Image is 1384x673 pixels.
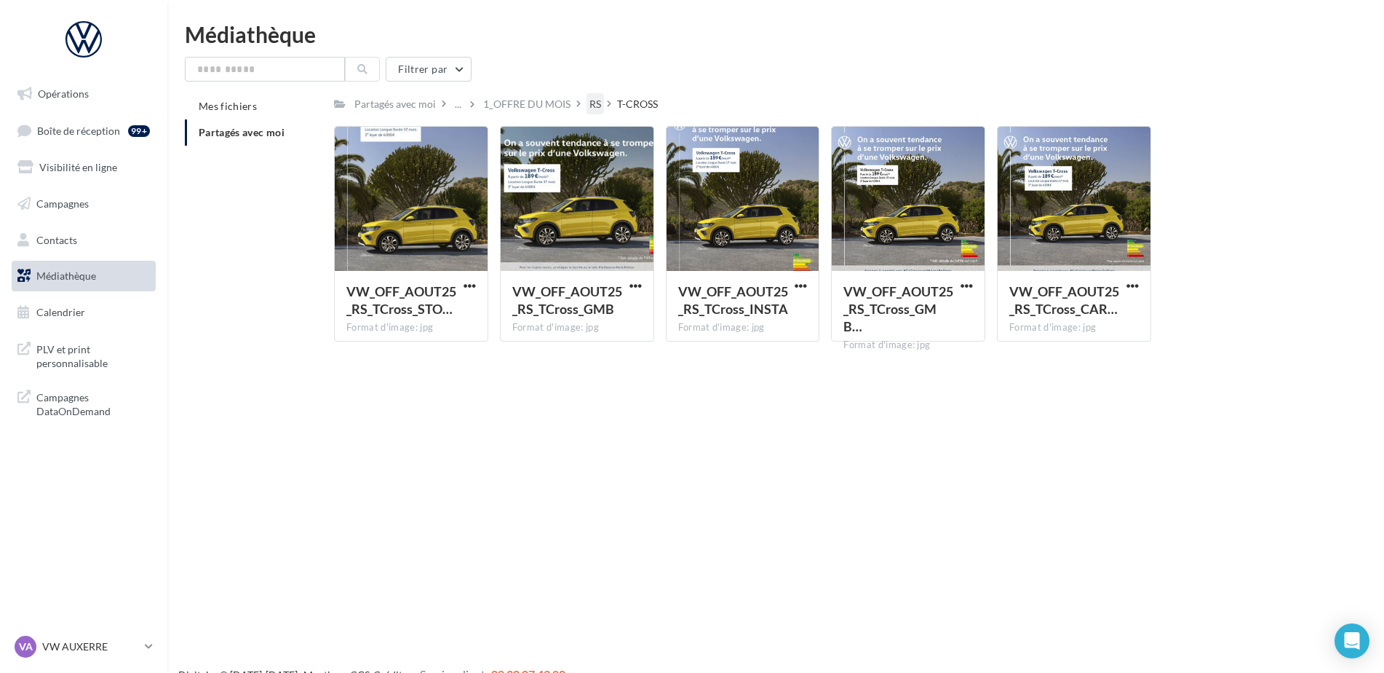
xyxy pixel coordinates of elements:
span: PLV et print personnalisable [36,339,150,371]
span: Campagnes [36,197,89,210]
span: Mes fichiers [199,100,257,112]
span: Visibilité en ligne [39,161,117,173]
span: VW_OFF_AOUT25_RS_TCross_GMB [512,283,622,317]
div: Open Intercom Messenger [1335,623,1369,658]
p: VW AUXERRE [42,639,139,654]
a: Médiathèque [9,261,159,291]
a: Boîte de réception99+ [9,115,159,146]
span: Contacts [36,233,77,245]
a: Contacts [9,225,159,256]
div: Format d'image: jpg [1009,321,1139,334]
div: Partagés avec moi [354,97,436,111]
div: T-CROSS [617,97,658,111]
span: VW_OFF_AOUT25_RS_TCross_INSTA [678,283,788,317]
span: Médiathèque [36,269,96,282]
span: Calendrier [36,306,85,318]
div: ... [452,94,464,114]
a: Campagnes DataOnDemand [9,382,159,425]
div: RS [589,97,601,111]
div: Format d'image: jpg [346,321,476,334]
span: Boîte de réception [37,124,120,136]
a: Opérations [9,79,159,109]
div: Format d'image: jpg [512,321,642,334]
div: 1_OFFRE DU MOIS [483,97,570,111]
a: Calendrier [9,297,159,328]
span: Opérations [38,87,89,100]
span: VW_OFF_AOUT25_RS_TCross_GMB_720x720px.jpg [843,283,953,334]
button: Filtrer par [386,57,472,82]
a: PLV et print personnalisable [9,334,159,377]
div: Format d'image: jpg [843,339,973,352]
div: 99+ [128,125,150,137]
span: VW_OFF_AOUT25_RS_TCross_STORY [346,283,456,317]
span: VA [19,639,33,654]
a: VA VW AUXERRE [12,633,156,661]
span: Partagés avec moi [199,126,285,138]
a: Visibilité en ligne [9,152,159,183]
span: Campagnes DataOnDemand [36,387,150,419]
span: VW_OFF_AOUT25_RS_TCross_CARRE [1009,283,1119,317]
div: Format d'image: jpg [678,321,808,334]
a: Campagnes [9,189,159,219]
div: Médiathèque [185,23,1367,45]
